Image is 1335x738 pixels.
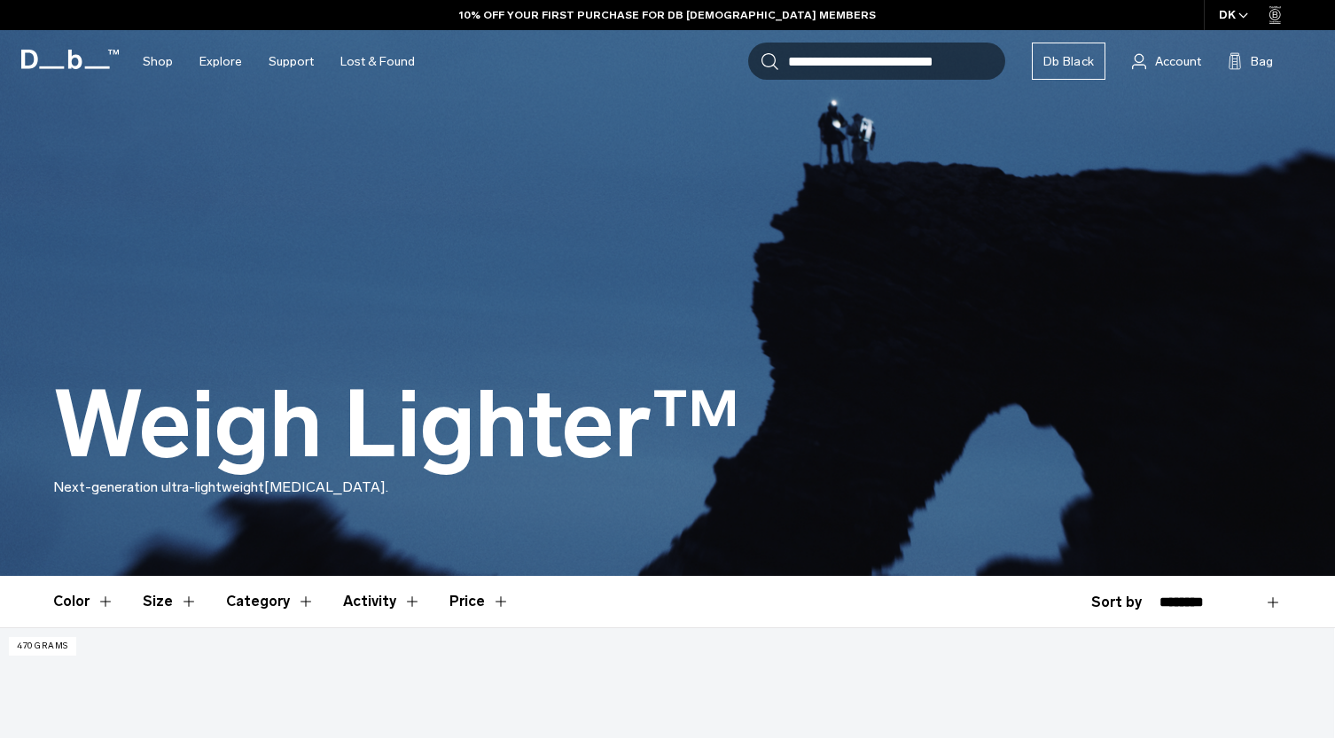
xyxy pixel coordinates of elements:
[1251,52,1273,71] span: Bag
[9,637,76,656] p: 470 grams
[264,478,388,495] span: [MEDICAL_DATA].
[1228,50,1273,72] button: Bag
[459,7,876,23] a: 10% OFF YOUR FIRST PURCHASE FOR DB [DEMOGRAPHIC_DATA] MEMBERS
[343,576,421,627] button: Toggle Filter
[269,30,314,93] a: Support
[143,576,198,627] button: Toggle Filter
[449,576,510,627] button: Toggle Price
[53,576,114,627] button: Toggle Filter
[53,374,740,477] h1: Weigh Lighter™
[340,30,415,93] a: Lost & Found
[1032,43,1105,80] a: Db Black
[1132,50,1201,72] a: Account
[129,30,428,93] nav: Main Navigation
[143,30,173,93] a: Shop
[199,30,242,93] a: Explore
[53,478,264,495] span: Next-generation ultra-lightweight
[226,576,315,627] button: Toggle Filter
[1155,52,1201,71] span: Account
